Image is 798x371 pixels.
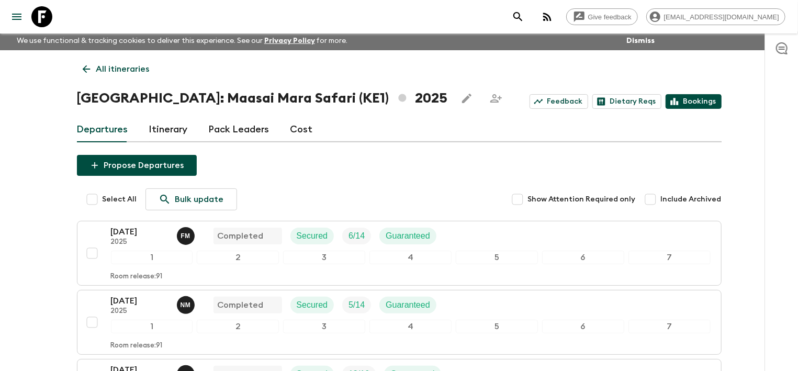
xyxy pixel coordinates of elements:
[508,6,529,27] button: search adventures
[218,299,264,311] p: Completed
[283,251,365,264] div: 3
[456,251,538,264] div: 5
[6,6,27,27] button: menu
[658,13,785,21] span: [EMAIL_ADDRESS][DOMAIN_NAME]
[456,320,538,333] div: 5
[145,188,237,210] a: Bulk update
[592,94,661,109] a: Dietary Reqs
[342,228,371,244] div: Trip Fill
[542,320,624,333] div: 6
[175,193,224,206] p: Bulk update
[96,63,150,75] p: All itineraries
[666,94,722,109] a: Bookings
[530,94,588,109] a: Feedback
[111,307,168,316] p: 2025
[149,117,188,142] a: Itinerary
[386,299,430,311] p: Guaranteed
[369,251,452,264] div: 4
[111,273,163,281] p: Room release: 91
[77,290,722,355] button: [DATE]2025Nimrod MainaCompletedSecuredTrip FillGuaranteed1234567Room release:91
[111,320,193,333] div: 1
[628,251,711,264] div: 7
[369,320,452,333] div: 4
[386,230,430,242] p: Guaranteed
[177,299,197,308] span: Nimrod Maina
[646,8,785,25] div: [EMAIL_ADDRESS][DOMAIN_NAME]
[283,320,365,333] div: 3
[111,342,163,350] p: Room release: 91
[197,251,279,264] div: 2
[177,230,197,239] span: Fanuel Maina
[456,88,477,109] button: Edit this itinerary
[264,37,315,44] a: Privacy Policy
[111,238,168,246] p: 2025
[297,230,328,242] p: Secured
[582,13,637,21] span: Give feedback
[209,117,269,142] a: Pack Leaders
[111,295,168,307] p: [DATE]
[13,31,352,50] p: We use functional & tracking cookies to deliver this experience. See our for more.
[661,194,722,205] span: Include Archived
[297,299,328,311] p: Secured
[77,88,448,109] h1: [GEOGRAPHIC_DATA]: Maasai Mara Safari (KE1) 2025
[77,117,128,142] a: Departures
[528,194,636,205] span: Show Attention Required only
[77,221,722,286] button: [DATE]2025Fanuel MainaCompletedSecuredTrip FillGuaranteed1234567Room release:91
[290,117,313,142] a: Cost
[349,299,365,311] p: 5 / 14
[197,320,279,333] div: 2
[566,8,638,25] a: Give feedback
[103,194,137,205] span: Select All
[342,297,371,313] div: Trip Fill
[290,297,334,313] div: Secured
[349,230,365,242] p: 6 / 14
[218,230,264,242] p: Completed
[486,88,507,109] span: Share this itinerary
[624,33,657,48] button: Dismiss
[542,251,624,264] div: 6
[77,155,197,176] button: Propose Departures
[111,226,168,238] p: [DATE]
[628,320,711,333] div: 7
[77,59,155,80] a: All itineraries
[290,228,334,244] div: Secured
[111,251,193,264] div: 1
